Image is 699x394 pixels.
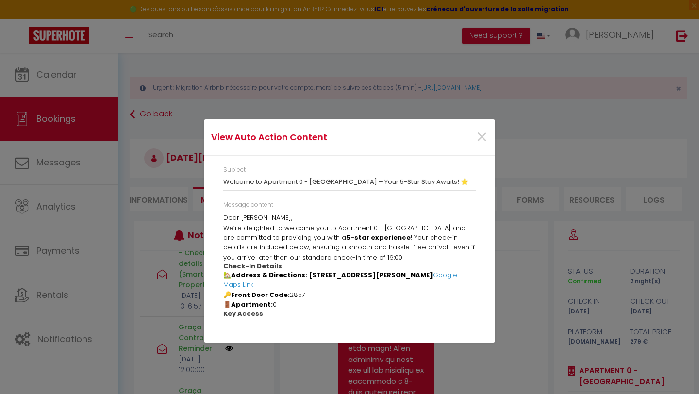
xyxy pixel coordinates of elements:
span: × [476,123,488,152]
p: We’re delighted to welcome you to Apartment 0 - [GEOGRAPHIC_DATA] and are committed to providing ... [223,223,476,263]
b: Front Door Code: [231,290,290,299]
button: Close [476,127,488,148]
p: This apartment uses a . Press any button in the keypad to 'wake up' the lock. Now enter the follo... [223,317,476,387]
b: 5-star experience [346,233,411,242]
p: Dear [PERSON_NAME], [223,213,476,223]
label: Subject [223,165,246,175]
h3: Welcome to Apartment 0 - [GEOGRAPHIC_DATA] – Your 5-Star Stay Awaits! ⭐️ [223,178,476,186]
p: 🔑 2857 [223,290,476,300]
p: 🏡 [223,270,476,290]
b: SmartLock system [295,317,361,327]
b: Check-In Details [223,262,282,271]
label: Message content [223,200,273,210]
h4: View Auto Action Content [211,131,391,144]
b: Apartment: [231,300,273,309]
p: 🚪 0 [223,300,476,310]
b: Address & Directions: [STREET_ADDRESS][PERSON_NAME] [231,270,433,279]
a: Google Maps Link [223,270,457,289]
b: Key Access [223,309,263,318]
